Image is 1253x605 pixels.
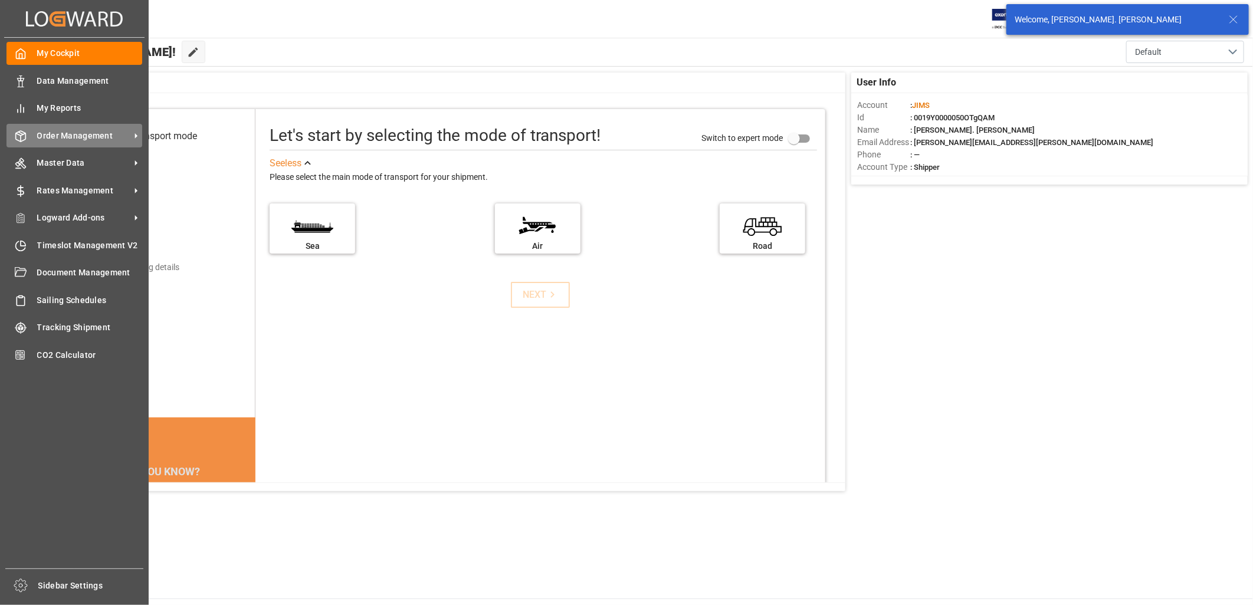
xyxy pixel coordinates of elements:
[6,42,142,65] a: My Cockpit
[910,138,1153,147] span: : [PERSON_NAME][EMAIL_ADDRESS][PERSON_NAME][DOMAIN_NAME]
[910,113,995,122] span: : 0019Y0000050OTgQAM
[523,288,559,302] div: NEXT
[857,99,910,111] span: Account
[37,321,143,334] span: Tracking Shipment
[37,294,143,307] span: Sailing Schedules
[910,126,1035,134] span: : [PERSON_NAME]. [PERSON_NAME]
[37,212,130,224] span: Logward Add-ons
[37,239,143,252] span: Timeslot Management V2
[37,267,143,279] span: Document Management
[6,69,142,92] a: Data Management
[37,157,130,169] span: Master Data
[106,129,197,143] div: Select transport mode
[270,156,301,170] div: See less
[37,349,143,361] span: CO2 Calculator
[6,343,142,366] a: CO2 Calculator
[701,133,783,143] span: Switch to expert mode
[37,47,143,60] span: My Cockpit
[6,316,142,339] a: Tracking Shipment
[6,97,142,120] a: My Reports
[1015,14,1218,26] div: Welcome, [PERSON_NAME]. [PERSON_NAME]
[910,163,940,172] span: : Shipper
[37,75,143,87] span: Data Management
[1135,46,1162,58] span: Default
[857,149,910,161] span: Phone
[910,101,930,110] span: :
[857,136,910,149] span: Email Address
[910,150,920,159] span: : —
[501,240,575,252] div: Air
[912,101,930,110] span: JIMS
[6,288,142,311] a: Sailing Schedules
[6,234,142,257] a: Timeslot Management V2
[857,111,910,124] span: Id
[726,240,799,252] div: Road
[106,261,179,274] div: Add shipping details
[992,9,1033,29] img: Exertis%20JAM%20-%20Email%20Logo.jpg_1722504956.jpg
[37,102,143,114] span: My Reports
[37,130,130,142] span: Order Management
[6,261,142,284] a: Document Management
[270,123,601,148] div: Let's start by selecting the mode of transport!
[1126,41,1244,63] button: open menu
[857,124,910,136] span: Name
[66,459,256,484] div: DID YOU KNOW?
[857,161,910,173] span: Account Type
[37,185,130,197] span: Rates Management
[511,282,570,308] button: NEXT
[49,41,176,63] span: Hello [PERSON_NAME]!
[38,580,144,592] span: Sidebar Settings
[275,240,349,252] div: Sea
[270,170,816,185] div: Please select the main mode of transport for your shipment.
[857,75,897,90] span: User Info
